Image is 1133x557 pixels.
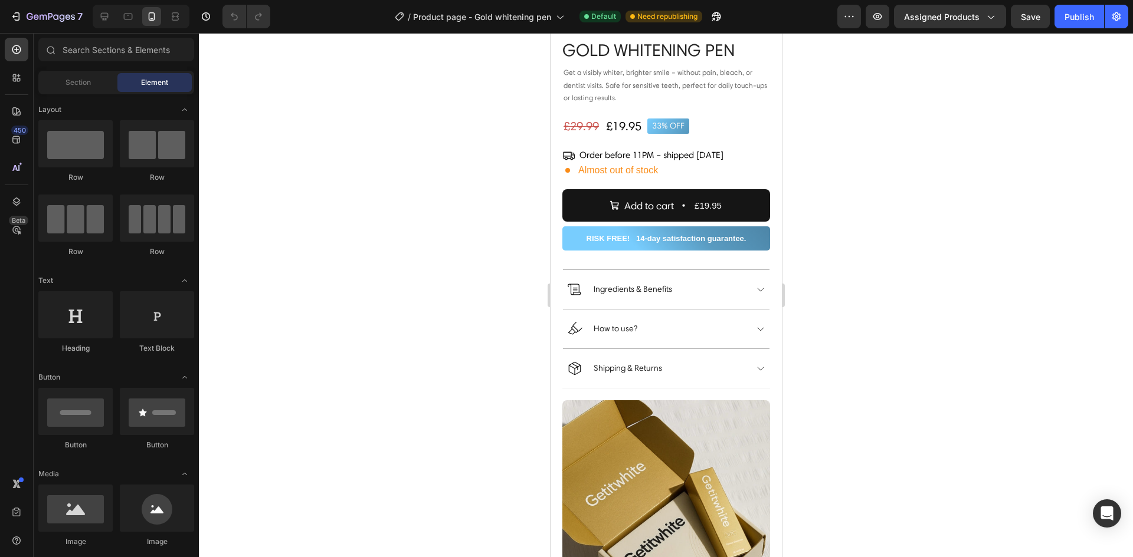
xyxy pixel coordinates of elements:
[66,77,91,88] span: Section
[1021,12,1040,22] span: Save
[408,11,411,23] span: /
[120,440,194,450] div: Button
[38,172,113,183] div: Row
[175,271,194,290] span: Toggle open
[38,343,113,354] div: Heading
[38,469,59,479] span: Media
[120,246,194,257] div: Row
[1093,499,1121,528] div: Open Intercom Messenger
[77,9,83,24] p: 7
[38,38,194,61] input: Search Sections & Elements
[222,5,270,28] div: Undo/Redo
[38,440,113,450] div: Button
[1065,11,1094,23] div: Publish
[1055,5,1104,28] button: Publish
[175,464,194,483] span: Toggle open
[38,275,53,286] span: Text
[175,100,194,119] span: Toggle open
[38,536,113,547] div: Image
[9,216,28,225] div: Beta
[38,372,60,383] span: Button
[5,5,88,28] button: 7
[120,536,194,547] div: Image
[894,5,1006,28] button: Assigned Products
[120,343,194,354] div: Text Block
[11,126,28,135] div: 450
[38,104,61,115] span: Layout
[120,172,194,183] div: Row
[637,11,698,22] span: Need republishing
[551,33,782,557] iframe: Design area
[591,11,616,22] span: Default
[175,368,194,387] span: Toggle open
[904,11,980,23] span: Assigned Products
[38,246,113,257] div: Row
[413,11,551,23] span: Product page - Gold whitening pen
[141,77,168,88] span: Element
[1011,5,1050,28] button: Save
